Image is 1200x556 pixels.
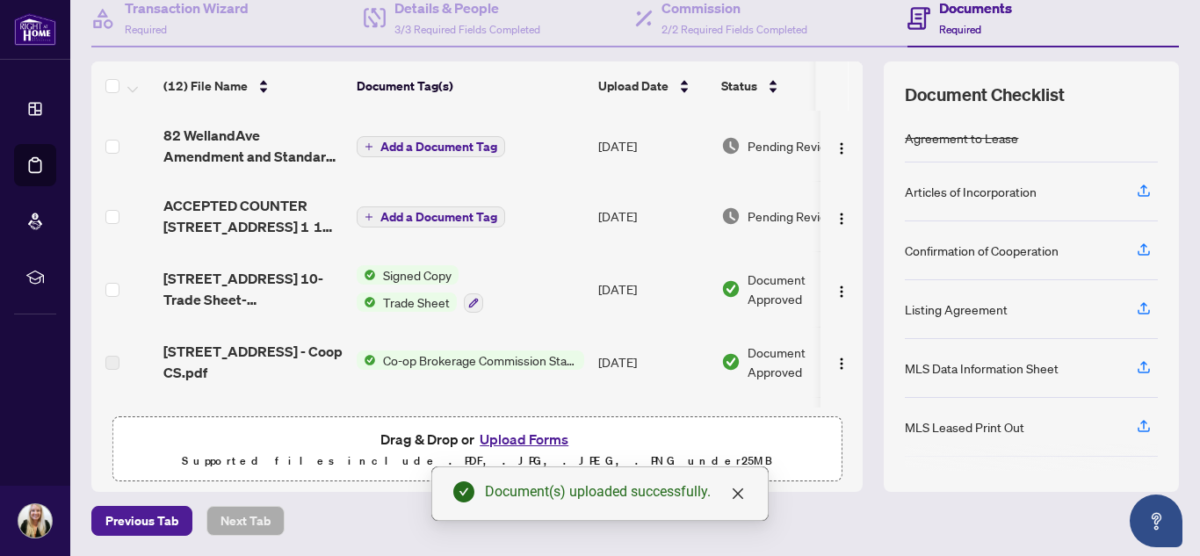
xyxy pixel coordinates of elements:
[591,61,714,111] th: Upload Date
[163,76,248,96] span: (12) File Name
[721,279,741,299] img: Document Status
[125,23,167,36] span: Required
[453,481,474,502] span: check-circle
[905,241,1059,260] div: Confirmation of Cooperation
[748,343,857,381] span: Document Approved
[357,265,483,313] button: Status IconSigned CopyStatus IconTrade Sheet
[591,251,714,327] td: [DATE]
[748,270,857,308] span: Document Approved
[905,83,1065,107] span: Document Checklist
[394,23,540,36] span: 3/3 Required Fields Completed
[905,358,1059,378] div: MLS Data Information Sheet
[163,125,343,167] span: 82 WellandAve Amendment and Standard Form Lease.pdf
[731,487,745,501] span: close
[748,206,835,226] span: Pending Review
[113,417,841,482] span: Drag & Drop orUpload FormsSupported files include .PDF, .JPG, .JPEG, .PNG under25MB
[835,141,849,155] img: Logo
[939,23,981,36] span: Required
[828,348,856,376] button: Logo
[163,341,343,383] span: [STREET_ADDRESS] - Coop CS.pdf
[105,507,178,535] span: Previous Tab
[748,136,835,155] span: Pending Review
[357,350,376,370] img: Status Icon
[357,135,505,158] button: Add a Document Tag
[905,300,1008,319] div: Listing Agreement
[835,357,849,371] img: Logo
[485,481,747,502] div: Document(s) uploaded successfully.
[661,23,807,36] span: 2/2 Required Fields Completed
[357,206,505,227] button: Add a Document Tag
[376,350,584,370] span: Co-op Brokerage Commission Statement
[163,195,343,237] span: ACCEPTED COUNTER [STREET_ADDRESS] 1 1 1.pdf
[357,292,376,312] img: Status Icon
[376,292,457,312] span: Trade Sheet
[905,417,1024,437] div: MLS Leased Print Out
[835,212,849,226] img: Logo
[357,265,376,285] img: Status Icon
[124,451,830,472] p: Supported files include .PDF, .JPG, .JPEG, .PNG under 25 MB
[728,484,748,503] a: Close
[591,327,714,397] td: [DATE]
[828,275,856,303] button: Logo
[206,506,285,536] button: Next Tab
[18,504,52,538] img: Profile Icon
[380,428,574,451] span: Drag & Drop or
[365,213,373,221] span: plus
[350,61,591,111] th: Document Tag(s)
[474,428,574,451] button: Upload Forms
[721,206,741,226] img: Document Status
[828,132,856,160] button: Logo
[591,397,714,467] td: [DATE]
[721,352,741,372] img: Document Status
[357,350,584,370] button: Status IconCo-op Brokerage Commission Statement
[714,61,864,111] th: Status
[598,76,669,96] span: Upload Date
[14,13,56,46] img: logo
[591,111,714,181] td: [DATE]
[721,76,757,96] span: Status
[156,61,350,111] th: (12) File Name
[365,142,373,151] span: plus
[380,211,497,223] span: Add a Document Tag
[905,128,1018,148] div: Agreement to Lease
[828,202,856,230] button: Logo
[357,136,505,157] button: Add a Document Tag
[905,182,1037,201] div: Articles of Incorporation
[357,206,505,228] button: Add a Document Tag
[380,141,497,153] span: Add a Document Tag
[376,265,459,285] span: Signed Copy
[591,181,714,251] td: [DATE]
[91,506,192,536] button: Previous Tab
[721,136,741,155] img: Document Status
[1130,495,1182,547] button: Open asap
[835,285,849,299] img: Logo
[163,268,343,310] span: [STREET_ADDRESS] 10-Trade Sheet-[PERSON_NAME] to Review 1.pdf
